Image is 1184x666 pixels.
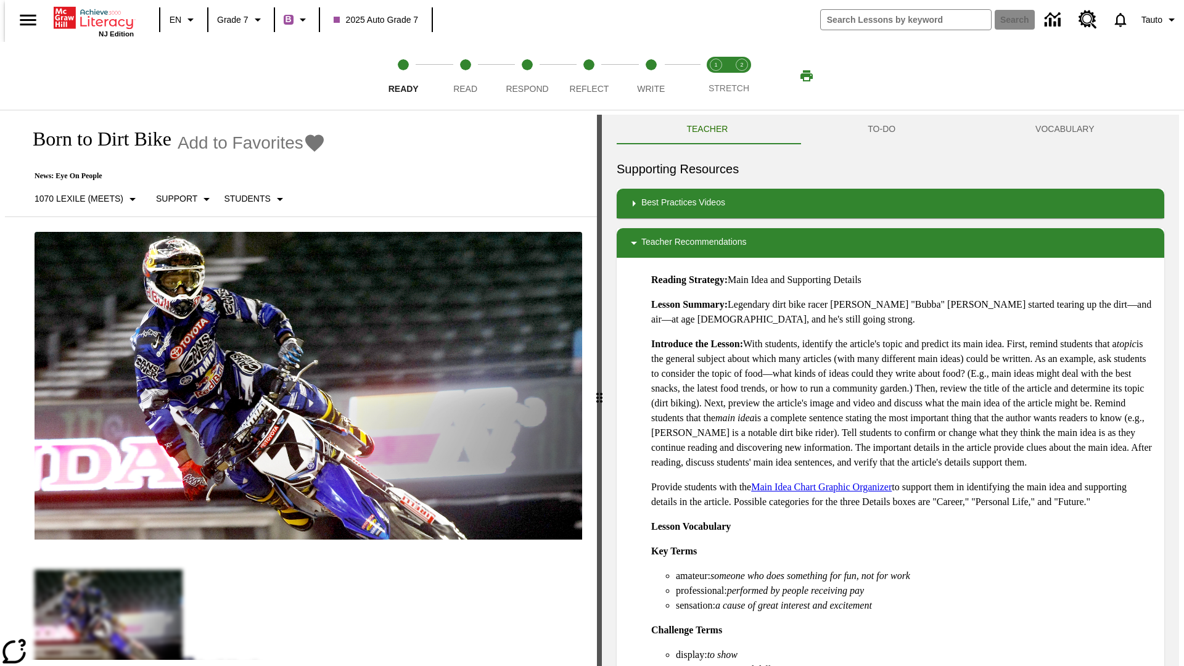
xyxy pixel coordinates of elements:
[676,647,1154,662] li: display:
[570,84,609,94] span: Reflect
[651,297,1154,327] p: Legendary dirt bike racer [PERSON_NAME] "Bubba" [PERSON_NAME] started tearing up the dirt—and air...
[1141,14,1162,27] span: Tauto
[651,480,1154,509] p: Provide students with the to support them in identifying the main idea and supporting details in ...
[368,42,439,110] button: Ready step 1 of 5
[1137,9,1184,31] button: Profile/Settings
[388,84,419,94] span: Ready
[821,10,991,30] input: search field
[506,84,548,94] span: Respond
[707,649,738,660] em: to show
[597,115,602,666] div: Press Enter or Spacebar and then press right and left arrow keys to move the slider
[99,30,134,38] span: NJ Edition
[651,339,743,349] strong: Introduce the Lesson:
[54,4,134,38] div: Home
[676,583,1154,598] li: professional:
[156,192,197,205] p: Support
[641,236,746,250] p: Teacher Recommendations
[715,413,755,423] em: main idea
[453,84,477,94] span: Read
[602,115,1179,666] div: activity
[617,189,1164,218] div: Best Practices Videos
[212,9,270,31] button: Grade: Grade 7, Select a grade
[429,42,501,110] button: Read step 2 of 5
[966,115,1164,144] button: VOCABULARY
[740,62,743,68] text: 2
[30,188,145,210] button: Select Lexile, 1070 Lexile (Meets)
[219,188,292,210] button: Select Student
[651,546,697,556] strong: Key Terms
[20,128,171,150] h1: Born to Dirt Bike
[178,132,326,154] button: Add to Favorites - Born to Dirt Bike
[651,273,1154,287] p: Main Idea and Supporting Details
[615,42,687,110] button: Write step 5 of 5
[35,192,123,205] p: 1070 Lexile (Meets)
[279,9,315,31] button: Boost Class color is purple. Change class color
[651,521,731,532] strong: Lesson Vocabulary
[617,115,1164,144] div: Instructional Panel Tabs
[10,2,46,38] button: Open side menu
[651,337,1154,470] p: With students, identify the article's topic and predict its main idea. First, remind students tha...
[5,115,597,660] div: reading
[1104,4,1137,36] a: Notifications
[715,600,872,610] em: a cause of great interest and excitement
[617,115,798,144] button: Teacher
[1037,3,1071,37] a: Data Center
[164,9,203,31] button: Language: EN, Select a language
[1071,3,1104,36] a: Resource Center, Will open in new tab
[698,42,734,110] button: Stretch Read step 1 of 2
[334,14,419,27] span: 2025 Auto Grade 7
[617,228,1164,258] div: Teacher Recommendations
[170,14,181,27] span: EN
[1117,339,1137,349] em: topic
[651,299,728,310] strong: Lesson Summary:
[724,42,760,110] button: Stretch Respond step 2 of 2
[20,171,326,181] p: News: Eye On People
[727,585,864,596] em: performed by people receiving pay
[751,482,892,492] a: Main Idea Chart Graphic Organizer
[151,188,219,210] button: Scaffolds, Support
[710,570,910,581] em: someone who does something for fun, not for work
[637,84,665,94] span: Write
[714,62,717,68] text: 1
[641,196,725,211] p: Best Practices Videos
[676,598,1154,613] li: sensation:
[286,12,292,27] span: B
[553,42,625,110] button: Reflect step 4 of 5
[709,83,749,93] span: STRETCH
[224,192,270,205] p: Students
[651,274,728,285] strong: Reading Strategy:
[676,569,1154,583] li: amateur:
[35,232,582,540] img: Motocross racer James Stewart flies through the air on his dirt bike.
[651,625,722,635] strong: Challenge Terms
[217,14,249,27] span: Grade 7
[178,133,303,153] span: Add to Favorites
[617,159,1164,179] h6: Supporting Resources
[798,115,966,144] button: TO-DO
[491,42,563,110] button: Respond step 3 of 5
[787,65,826,87] button: Print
